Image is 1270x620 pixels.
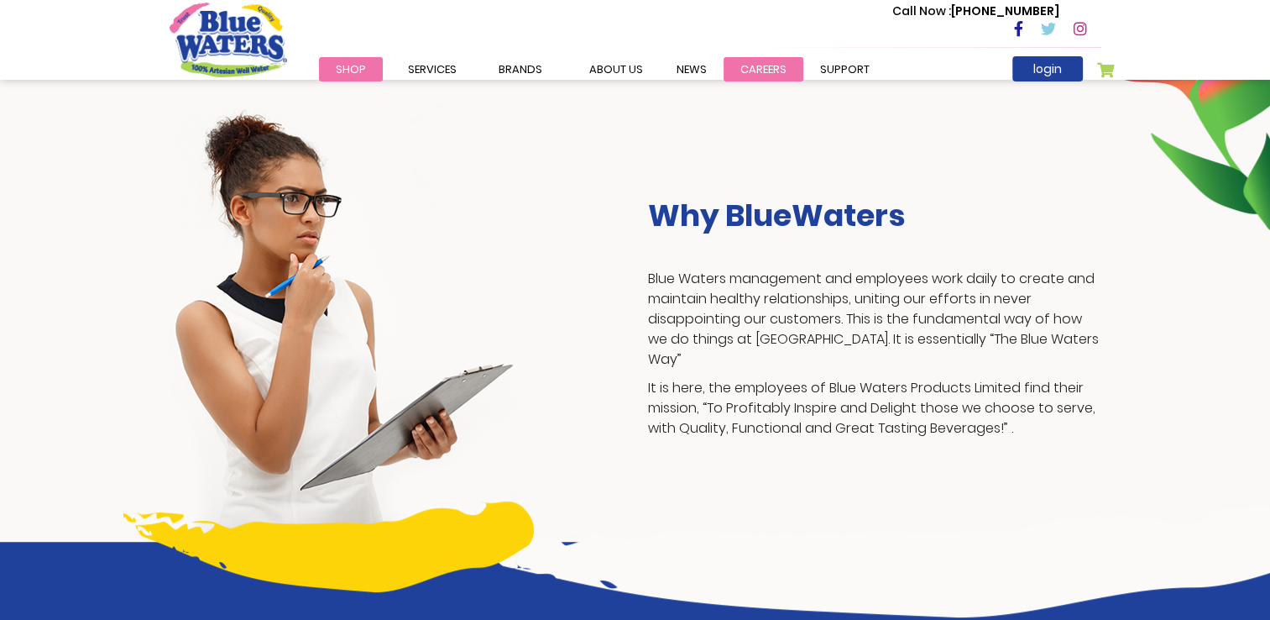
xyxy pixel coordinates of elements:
a: login [1012,56,1083,81]
p: [PHONE_NUMBER] [892,3,1059,20]
span: Services [408,61,457,77]
a: News [660,57,724,81]
span: Shop [336,61,366,77]
a: store logo [170,3,287,76]
a: support [803,57,886,81]
img: career-girl-image.png [170,102,517,542]
p: It is here, the employees of Blue Waters Products Limited find their mission, “To Profitably Insp... [648,378,1101,439]
h3: Why BlueWaters [648,197,1101,234]
a: about us [572,57,660,81]
p: Blue Waters management and employees work daily to create and maintain healthy relationships, uni... [648,269,1101,370]
img: career-yellow-bar.png [123,502,534,592]
span: Brands [499,61,542,77]
span: Call Now : [892,3,951,19]
a: careers [724,57,803,81]
img: career-intro-art.png [377,507,1270,617]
